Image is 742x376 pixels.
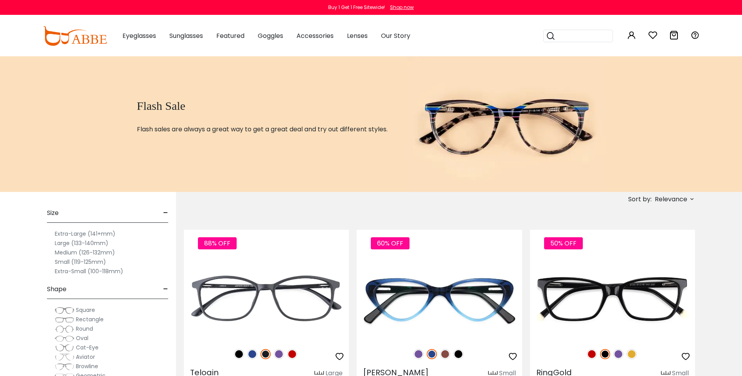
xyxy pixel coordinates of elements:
[247,349,257,359] img: Blue
[390,4,414,11] div: Shop now
[47,280,66,299] span: Shape
[55,238,108,248] label: Large (133-140mm)
[427,349,437,359] img: Blue
[163,204,168,222] span: -
[163,280,168,299] span: -
[627,349,637,359] img: Yellow
[440,349,450,359] img: Brown
[381,31,410,40] span: Our Story
[55,267,123,276] label: Extra-Small (100-118mm)
[655,192,687,206] span: Relevance
[55,248,115,257] label: Medium (126-132mm)
[137,125,388,134] p: Flash sales are always a great way to get a great deal and try out different styles.
[198,237,237,249] span: 88% OFF
[76,344,99,351] span: Cat-Eye
[287,349,297,359] img: Red
[76,315,104,323] span: Rectangle
[55,229,115,238] label: Extra-Large (141+mm)
[55,363,74,371] img: Browline.png
[76,334,88,342] span: Oval
[347,31,368,40] span: Lenses
[261,349,271,359] img: Matte Black
[169,31,203,40] span: Sunglasses
[137,99,388,113] h1: Flash Sale
[43,26,107,46] img: abbeglasses.com
[76,362,98,370] span: Browline
[530,258,695,340] img: Black RingGold - Acetate ,Eyeglasses
[296,31,334,40] span: Accessories
[55,316,74,324] img: Rectangle.png
[371,237,410,249] span: 60% OFF
[55,335,74,342] img: Oval.png
[453,349,464,359] img: Black
[234,349,244,359] img: Black
[55,257,106,267] label: Small (119-125mm)
[47,204,59,222] span: Size
[600,349,610,359] img: Black
[55,306,74,314] img: Square.png
[258,31,283,40] span: Goggles
[216,31,244,40] span: Featured
[407,55,606,192] img: flash sale
[386,4,414,11] a: Shop now
[184,258,349,340] img: Matte-black Teloain - TR ,Light Weight
[544,237,583,249] span: 50% OFF
[55,353,74,361] img: Aviator.png
[628,195,652,204] span: Sort by:
[76,353,95,361] span: Aviator
[76,325,93,333] span: Round
[357,258,522,340] img: Blue Hannah - Acetate ,Universal Bridge Fit
[76,306,95,314] span: Square
[613,349,623,359] img: Purple
[587,349,597,359] img: Red
[55,344,74,352] img: Cat-Eye.png
[274,349,284,359] img: Purple
[413,349,424,359] img: Purple
[122,31,156,40] span: Eyeglasses
[328,4,385,11] div: Buy 1 Get 1 Free Sitewide!
[55,325,74,333] img: Round.png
